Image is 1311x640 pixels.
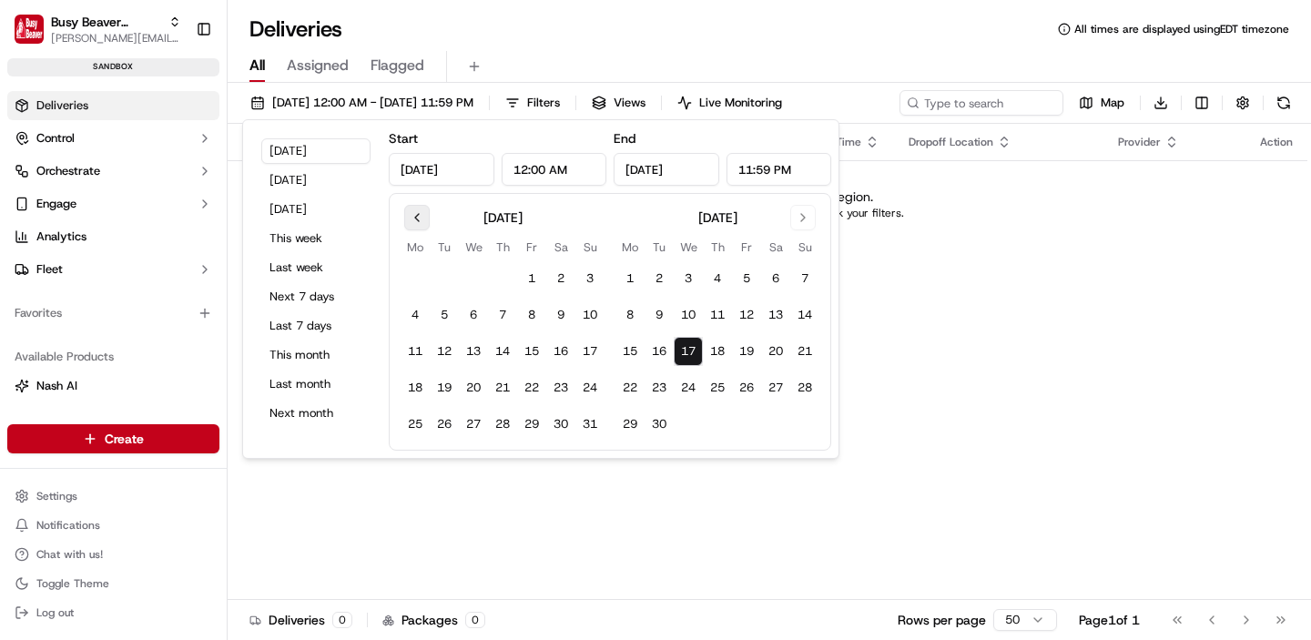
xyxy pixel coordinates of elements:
button: 9 [546,300,575,330]
a: Deliveries [7,91,219,120]
img: Busy Beaver Staging [15,15,44,44]
span: Dropoff Location [909,135,993,149]
button: 14 [790,300,819,330]
span: Fleet [36,261,63,278]
button: 19 [732,337,761,366]
div: Page 1 of 1 [1079,611,1140,629]
button: Go to next month [790,205,816,230]
span: Live Monitoring [699,95,782,111]
span: Flagged [371,55,424,76]
button: Orchestrate [7,157,219,186]
span: Knowledge Base [36,264,139,282]
button: 23 [546,373,575,402]
button: 22 [615,373,645,402]
div: Deliveries [249,611,352,629]
span: Filters [527,95,560,111]
button: Last month [261,371,371,397]
button: 1 [517,264,546,293]
input: Time [727,153,832,186]
span: Analytics [36,229,86,245]
button: 17 [575,337,605,366]
p: Rows per page [898,611,986,629]
button: Last 7 days [261,313,371,339]
button: 25 [401,410,430,439]
div: Available Products [7,342,219,371]
button: 28 [488,410,517,439]
button: Views [584,90,654,116]
button: 8 [615,300,645,330]
div: 💻 [154,266,168,280]
div: We're available if you need us! [62,192,230,207]
button: Log out [7,600,219,625]
span: Control [36,130,75,147]
button: Busy Beaver Staging [51,13,161,31]
button: 6 [761,264,790,293]
span: Orchestrate [36,163,100,179]
button: Next 7 days [261,284,371,310]
button: [DATE] [261,168,371,193]
div: 📗 [18,266,33,280]
button: 15 [517,337,546,366]
button: Go to previous month [404,205,430,230]
a: 📗Knowledge Base [11,257,147,290]
button: Filters [497,90,568,116]
label: Start [389,130,418,147]
button: 20 [459,373,488,402]
button: 26 [732,373,761,402]
input: Type to search [899,90,1063,116]
button: 11 [703,300,732,330]
span: Provider [1118,135,1161,149]
th: Wednesday [674,238,703,257]
button: Live Monitoring [669,90,790,116]
button: 30 [546,410,575,439]
button: [PERSON_NAME][EMAIL_ADDRESS][DOMAIN_NAME] [51,31,181,46]
button: 9 [645,300,674,330]
button: Fleet [7,255,219,284]
button: This month [261,342,371,368]
div: Action [1260,135,1293,149]
button: 10 [674,300,703,330]
input: Time [502,153,607,186]
button: 23 [645,373,674,402]
span: API Documentation [172,264,292,282]
button: 31 [575,410,605,439]
button: Notifications [7,513,219,538]
img: 1736555255976-a54dd68f-1ca7-489b-9aae-adbdc363a1c4 [18,174,51,207]
th: Saturday [761,238,790,257]
div: 0 [465,612,485,628]
button: 29 [615,410,645,439]
div: sandbox [7,58,219,76]
span: Log out [36,605,74,620]
th: Sunday [575,238,605,257]
div: Packages [382,611,485,629]
h1: Deliveries [249,15,342,44]
button: 13 [761,300,790,330]
div: [DATE] [483,208,523,227]
button: 10 [575,300,605,330]
button: [DATE] 12:00 AM - [DATE] 11:59 PM [242,90,482,116]
button: 7 [790,264,819,293]
button: 6 [459,300,488,330]
th: Sunday [790,238,819,257]
th: Thursday [703,238,732,257]
button: This week [261,226,371,251]
button: 5 [732,264,761,293]
th: Saturday [546,238,575,257]
button: 20 [761,337,790,366]
input: Date [389,153,494,186]
button: Next month [261,401,371,426]
button: Engage [7,189,219,218]
div: Favorites [7,299,219,328]
button: 22 [517,373,546,402]
a: 💻API Documentation [147,257,300,290]
a: Nash AI [15,378,212,394]
span: Create [105,430,144,448]
th: Friday [517,238,546,257]
button: 26 [430,410,459,439]
button: 13 [459,337,488,366]
p: Welcome 👋 [18,73,331,102]
button: 15 [615,337,645,366]
button: 1 [615,264,645,293]
button: 28 [790,373,819,402]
